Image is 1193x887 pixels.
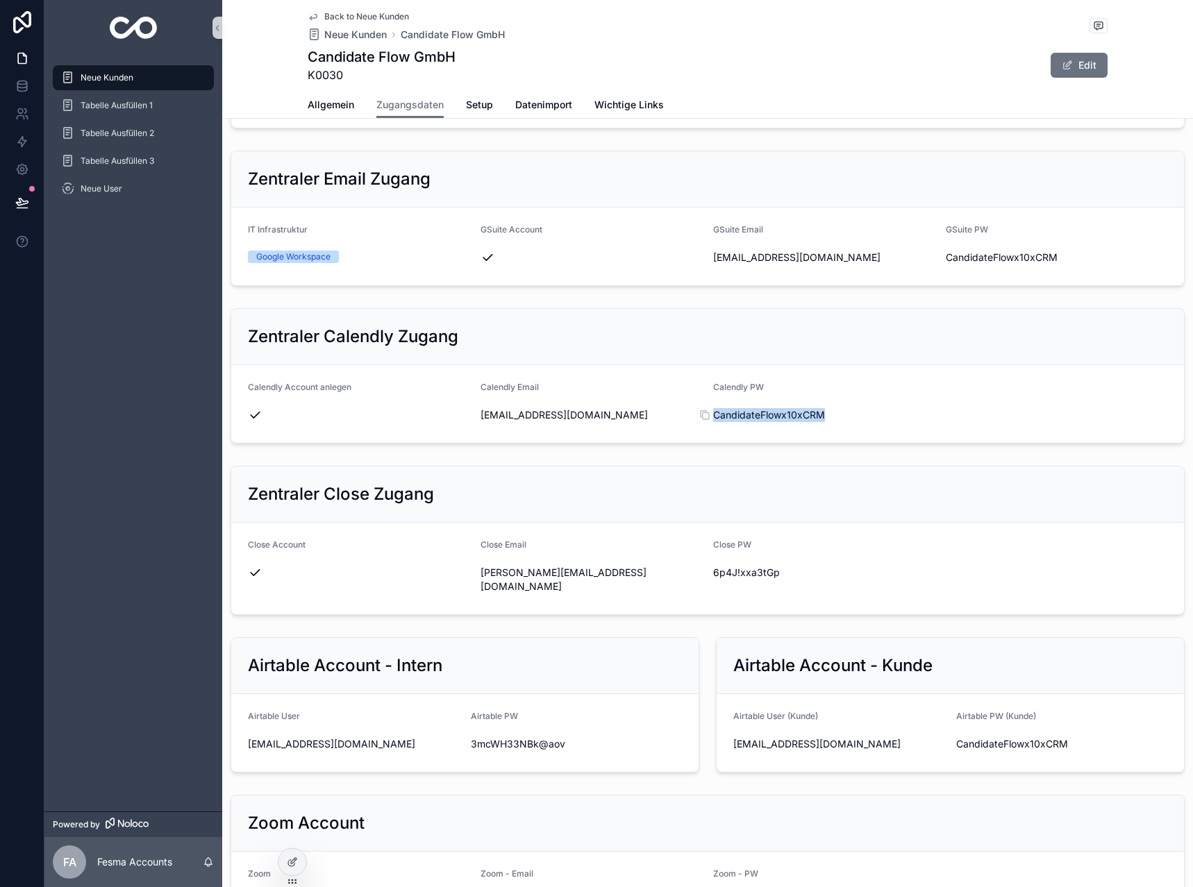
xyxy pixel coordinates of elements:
[376,92,444,119] a: Zugangsdaten
[713,251,935,264] span: [EMAIL_ADDRESS][DOMAIN_NAME]
[1051,53,1108,78] button: Edit
[256,251,331,263] div: Google Workspace
[248,224,308,235] span: IT Infrastruktur
[713,224,763,235] span: GSuite Email
[53,819,100,830] span: Powered by
[81,183,122,194] span: Neue User
[248,168,431,190] h2: Zentraler Email Zugang
[53,65,214,90] a: Neue Kunden
[53,176,214,201] a: Neue User
[110,17,158,39] img: App logo
[401,28,505,42] a: Candidate Flow GmbH
[53,149,214,174] a: Tabelle Ausfüllen 3
[324,11,409,22] span: Back to Neue Kunden
[946,224,988,235] span: GSuite PW
[81,155,154,167] span: Tabelle Ausfüllen 3
[248,539,306,550] span: Close Account
[53,121,214,146] a: Tabelle Ausfüllen 2
[324,28,387,42] span: Neue Kunden
[81,128,154,139] span: Tabelle Ausfüllen 2
[248,812,365,834] h2: Zoom Account
[308,67,456,83] span: K0030
[471,737,683,751] span: 3mcWH33NBk@aov
[376,98,444,112] span: Zugangsdaten
[248,326,458,348] h2: Zentraler Calendly Zugang
[248,483,434,505] h2: Zentraler Close Zugang
[733,654,933,677] h2: Airtable Account - Kunde
[466,92,493,120] a: Setup
[81,100,153,111] span: Tabelle Ausfüllen 1
[733,737,945,751] span: [EMAIL_ADDRESS][DOMAIN_NAME]
[594,98,664,112] span: Wichtige Links
[53,93,214,118] a: Tabelle Ausfüllen 1
[308,47,456,67] h1: Candidate Flow GmbH
[81,72,133,83] span: Neue Kunden
[713,382,764,392] span: Calendly PW
[594,92,664,120] a: Wichtige Links
[956,737,1168,751] span: CandidateFlowx10xCRM
[248,711,300,721] span: Airtable User
[956,711,1036,721] span: Airtable PW (Kunde)
[481,539,526,550] span: Close Email
[248,868,271,879] span: Zoom
[481,868,533,879] span: Zoom - Email
[481,566,702,593] span: [PERSON_NAME][EMAIL_ADDRESS][DOMAIN_NAME]
[308,98,354,112] span: Allgemein
[481,224,542,235] span: GSuite Account
[733,711,818,721] span: Airtable User (Kunde)
[481,382,539,392] span: Calendly Email
[248,654,442,677] h2: Airtable Account - Intern
[481,408,702,422] span: [EMAIL_ADDRESS][DOMAIN_NAME]
[308,11,409,22] a: Back to Neue Kunden
[713,408,935,422] span: CandidateFlowx10xCRM
[713,539,751,550] span: Close PW
[97,855,172,869] p: Fesma Accounts
[466,98,493,112] span: Setup
[44,56,222,219] div: scrollable content
[44,811,222,837] a: Powered by
[515,92,572,120] a: Datenimport
[515,98,572,112] span: Datenimport
[308,28,387,42] a: Neue Kunden
[248,382,351,392] span: Calendly Account anlegen
[946,251,1167,264] span: CandidateFlowx10xCRM
[713,566,935,580] span: 6p4J!xxa3tGp
[471,711,518,721] span: Airtable PW
[713,868,758,879] span: Zoom - PW
[308,92,354,120] a: Allgemein
[248,737,460,751] span: [EMAIL_ADDRESS][DOMAIN_NAME]
[63,854,76,870] span: FA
